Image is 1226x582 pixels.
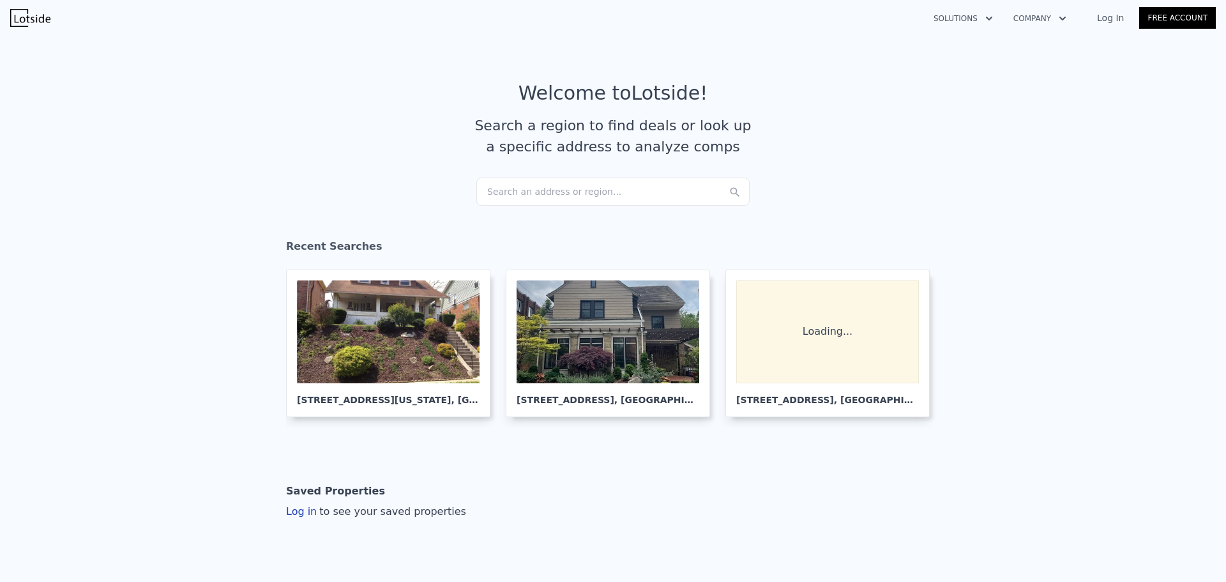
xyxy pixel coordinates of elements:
div: Log in [286,504,466,519]
div: Recent Searches [286,229,940,270]
div: [STREET_ADDRESS] , [GEOGRAPHIC_DATA] [736,383,919,406]
a: Loading... [STREET_ADDRESS], [GEOGRAPHIC_DATA] [725,270,940,417]
a: [STREET_ADDRESS][US_STATE], [GEOGRAPHIC_DATA] [286,270,501,417]
div: [STREET_ADDRESS] , [GEOGRAPHIC_DATA] [517,383,699,406]
span: to see your saved properties [317,505,466,517]
img: Lotside [10,9,50,27]
button: Solutions [923,7,1003,30]
div: Loading... [736,280,919,383]
button: Company [1003,7,1077,30]
a: Log In [1082,11,1139,24]
a: [STREET_ADDRESS], [GEOGRAPHIC_DATA] [506,270,720,417]
div: Search a region to find deals or look up a specific address to analyze comps [470,115,756,157]
div: Welcome to Lotside ! [518,82,708,105]
a: Free Account [1139,7,1216,29]
div: [STREET_ADDRESS][US_STATE] , [GEOGRAPHIC_DATA] [297,383,480,406]
div: Search an address or region... [476,178,750,206]
div: Saved Properties [286,479,385,504]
